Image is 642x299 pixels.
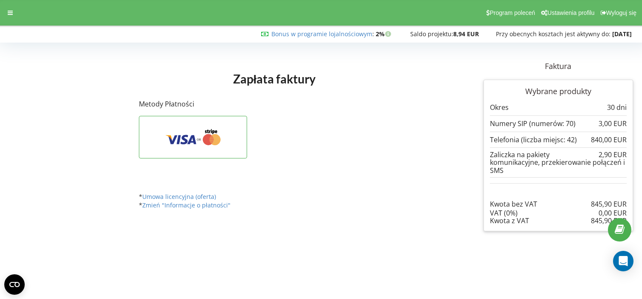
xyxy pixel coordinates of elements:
[599,209,627,217] div: 0,00 EUR
[376,30,393,38] strong: 2%
[599,151,627,158] div: 2,90 EUR
[496,30,610,38] span: Przy obecnych kosztach jest aktywny do:
[490,86,627,97] p: Wybrane produkty
[490,151,627,174] div: Zaliczka na pakiety komunikacyjne, przekierowanie połączeń i SMS
[490,135,577,145] p: Telefonia (liczba miejsc: 42)
[612,30,632,38] strong: [DATE]
[613,251,633,271] div: Open Intercom Messenger
[271,30,374,38] span: :
[606,9,636,16] span: Wyloguj się
[489,9,535,16] span: Program poleceń
[142,193,216,201] a: Umowa licencyjna (oferta)
[139,71,409,86] h1: Zapłata faktury
[490,199,537,209] p: Kwota bez VAT
[4,274,25,295] button: Open CMP widget
[599,119,627,129] p: 3,00 EUR
[591,135,627,145] p: 840,00 EUR
[490,103,509,112] p: Okres
[490,119,576,129] p: Numery SIP (numerów: 70)
[547,9,595,16] span: Ustawienia profilu
[453,30,479,38] strong: 8,94 EUR
[142,201,230,209] a: Zmień "Informacje o płatności"
[591,217,627,224] div: 845,90 EUR
[490,209,627,217] div: VAT (0%)
[484,61,633,72] p: Faktura
[271,30,372,38] a: Bonus w programie lojalnościowym
[139,99,409,109] p: Metody Płatności
[490,217,627,224] div: Kwota z VAT
[410,30,453,38] span: Saldo projektu:
[607,103,627,112] p: 30 dni
[591,199,627,209] p: 845,90 EUR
